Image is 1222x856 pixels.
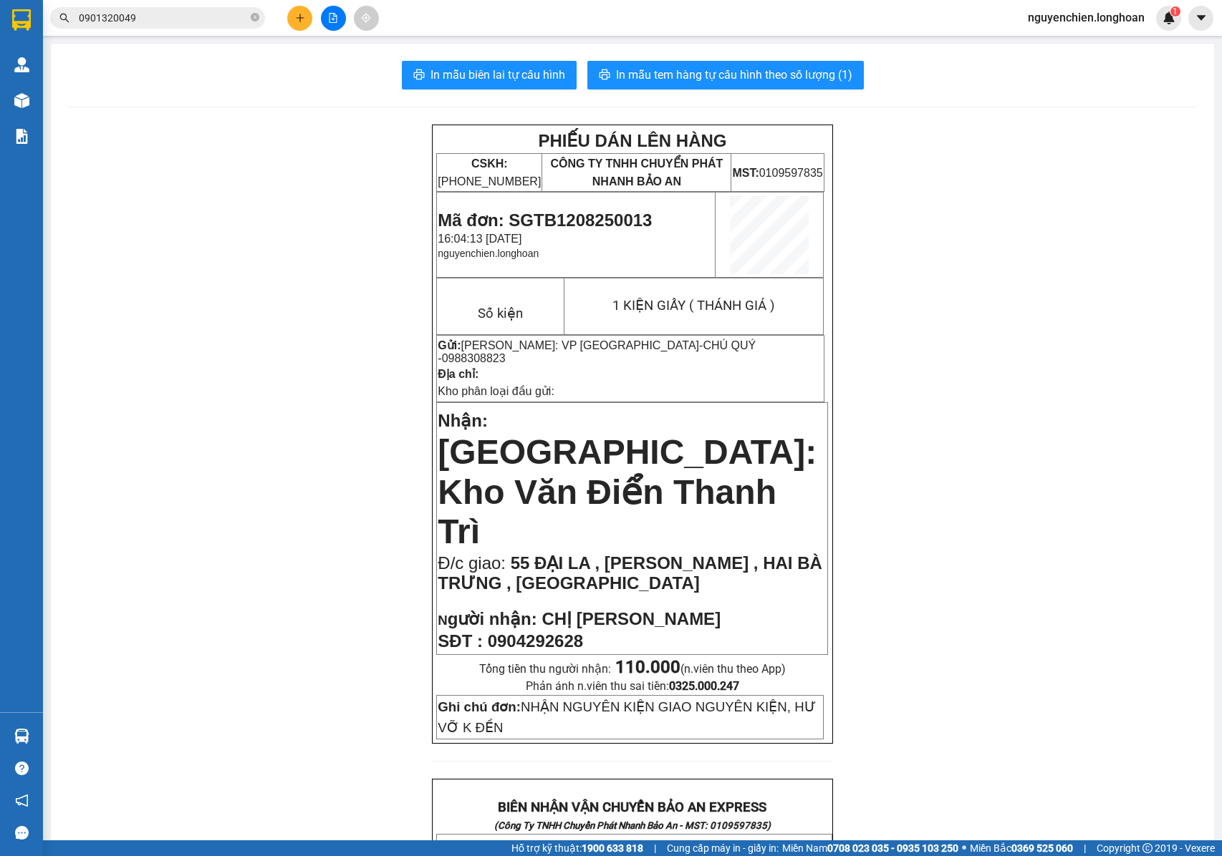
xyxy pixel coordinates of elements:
[438,339,461,351] strong: Gửi:
[328,13,338,23] span: file-add
[438,613,537,628] strong: N
[438,210,652,230] span: Mã đơn: SGTB1208250013
[442,352,506,364] span: 0988308823
[962,845,966,851] span: ⚪️
[14,93,29,108] img: warehouse-icon
[612,298,775,313] span: 1 KIỆN GIẤY ( THÁNH GIÁ )
[438,699,521,714] strong: Ghi chú đơn:
[970,840,1073,856] span: Miền Bắc
[732,167,759,179] strong: MST:
[430,66,565,84] span: In mẫu biên lai tự cấu hình
[511,840,643,856] span: Hỗ trợ kỹ thuật:
[782,840,958,856] span: Miền Nam
[550,157,723,188] span: CÔNG TY TNHH CHUYỂN PHÁT NHANH BẢO AN
[438,248,539,259] span: nguyenchien.longhoan
[827,842,958,854] strong: 0708 023 035 - 0935 103 250
[587,61,864,89] button: printerIn mẫu tem hàng tự cấu hình theo số lượng (1)
[732,167,822,179] span: 0109597835
[321,6,346,31] button: file-add
[615,657,680,677] strong: 110.000
[15,762,29,775] span: question-circle
[1163,11,1175,24] img: icon-new-feature
[295,13,305,23] span: plus
[438,339,756,364] span: -
[402,61,577,89] button: printerIn mẫu biên lai tự cấu hình
[1195,11,1208,24] span: caret-down
[461,339,700,351] span: [PERSON_NAME]: VP [GEOGRAPHIC_DATA]
[438,433,817,550] span: [GEOGRAPHIC_DATA]: Kho Văn Điển Thanh Trì
[251,11,259,25] span: close-circle
[599,69,610,82] span: printer
[14,57,29,72] img: warehouse-icon
[1142,843,1153,853] span: copyright
[438,233,521,245] span: 16:04:13 [DATE]
[494,820,771,831] strong: (Công Ty TNHH Chuyển Phát Nhanh Bảo An - MST: 0109597835)
[1170,6,1180,16] sup: 1
[354,6,379,31] button: aim
[488,631,583,651] span: 0904292628
[654,840,656,856] span: |
[498,799,766,815] strong: BIÊN NHẬN VẬN CHUYỂN BẢO AN EXPRESS
[438,368,478,380] strong: Địa chỉ:
[59,13,69,23] span: search
[542,609,721,628] span: CHỊ [PERSON_NAME]
[438,157,541,188] span: [PHONE_NUMBER]
[478,306,523,321] span: Số kiện
[615,662,786,676] span: (n.viên thu theo App)
[287,6,312,31] button: plus
[413,69,425,82] span: printer
[669,679,739,693] strong: 0325.000.247
[438,631,483,651] strong: SĐT :
[667,840,779,856] span: Cung cấp máy in - giấy in:
[616,66,852,84] span: In mẫu tem hàng tự cấu hình theo số lượng (1)
[1188,6,1213,31] button: caret-down
[14,129,29,144] img: solution-icon
[15,826,29,840] span: message
[1173,6,1178,16] span: 1
[1016,9,1156,26] span: nguyenchien.longhoan
[438,385,554,397] span: Kho phân loại đầu gửi:
[479,662,786,676] span: Tổng tiền thu người nhận:
[538,131,726,150] strong: PHIẾU DÁN LÊN HÀNG
[438,553,822,593] span: 55 ĐẠI LA , [PERSON_NAME] , HAI BÀ TRƯNG , [GEOGRAPHIC_DATA]
[438,553,510,573] span: Đ/c giao:
[438,411,488,430] span: Nhận:
[582,842,643,854] strong: 1900 633 818
[12,9,31,31] img: logo-vxr
[14,729,29,744] img: warehouse-icon
[438,699,815,735] span: NHẬN NGUYÊN KIỆN GIAO NGUYÊN KIỆN, HƯ VỠ K ĐỀN
[438,339,756,364] span: CHÚ QUÝ -
[251,13,259,21] span: close-circle
[361,13,371,23] span: aim
[1011,842,1073,854] strong: 0369 525 060
[79,10,248,26] input: Tìm tên, số ĐT hoặc mã đơn
[526,679,739,693] span: Phản ánh n.viên thu sai tiền:
[448,609,537,628] span: gười nhận:
[1084,840,1086,856] span: |
[15,794,29,807] span: notification
[471,157,508,170] strong: CSKH:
